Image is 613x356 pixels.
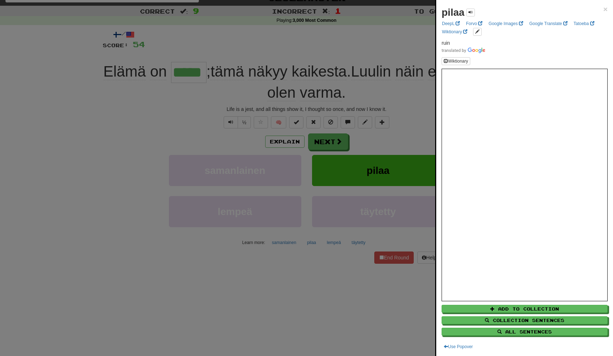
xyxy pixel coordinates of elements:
[442,305,608,313] button: Add to Collection
[603,5,608,13] span: ×
[486,20,525,28] a: Google Images
[442,40,450,46] span: ruin
[440,20,462,28] a: DeepL
[473,28,482,36] button: edit links
[442,48,485,53] img: Color short
[571,20,597,28] a: Tatoeba
[442,328,608,336] button: All Sentences
[527,20,570,28] a: Google Translate
[442,316,608,324] button: Collection Sentences
[442,57,470,65] button: Wiktionary
[442,343,475,351] button: Use Popover
[442,7,464,18] strong: pilaa
[464,20,485,28] a: Forvo
[603,5,608,13] button: Close
[440,28,470,36] a: Wiktionary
